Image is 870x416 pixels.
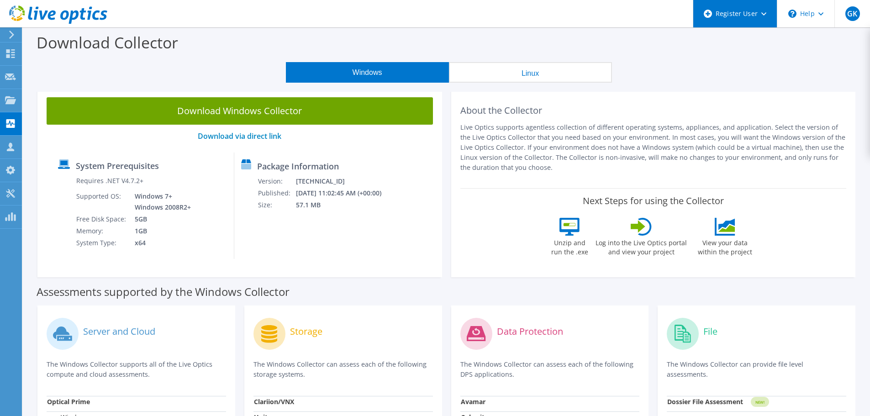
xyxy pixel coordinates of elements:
[76,161,159,170] label: System Prerequisites
[258,175,295,187] td: Version:
[128,237,193,249] td: x64
[47,359,226,379] p: The Windows Collector supports all of the Live Optics compute and cloud assessments.
[128,190,193,213] td: Windows 7+ Windows 2008R2+
[449,62,612,83] button: Linux
[295,175,394,187] td: [TECHNICAL_ID]
[460,105,847,116] h2: About the Collector
[76,190,128,213] td: Supported OS:
[258,187,295,199] td: Published:
[83,327,155,336] label: Server and Cloud
[703,327,717,336] label: File
[460,359,640,379] p: The Windows Collector can assess each of the following DPS applications.
[692,236,758,257] label: View your data within the project
[76,176,143,185] label: Requires .NET V4.7.2+
[295,187,394,199] td: [DATE] 11:02:45 AM (+00:00)
[595,236,687,257] label: Log into the Live Optics portal and view your project
[37,32,178,53] label: Download Collector
[548,236,591,257] label: Unzip and run the .exe
[253,359,433,379] p: The Windows Collector can assess each of the following storage systems.
[128,225,193,237] td: 1GB
[258,199,295,211] td: Size:
[788,10,796,18] svg: \n
[37,287,290,296] label: Assessments supported by the Windows Collector
[497,327,563,336] label: Data Protection
[290,327,322,336] label: Storage
[286,62,449,83] button: Windows
[257,162,339,171] label: Package Information
[198,131,281,141] a: Download via direct link
[667,359,846,379] p: The Windows Collector can provide file level assessments.
[76,237,128,249] td: System Type:
[76,225,128,237] td: Memory:
[845,6,860,21] span: GK
[254,397,294,406] strong: Clariion/VNX
[295,199,394,211] td: 57.1 MB
[76,213,128,225] td: Free Disk Space:
[47,97,433,125] a: Download Windows Collector
[47,397,90,406] strong: Optical Prime
[583,195,724,206] label: Next Steps for using the Collector
[460,122,847,173] p: Live Optics supports agentless collection of different operating systems, appliances, and applica...
[461,397,485,406] strong: Avamar
[128,213,193,225] td: 5GB
[667,397,743,406] strong: Dossier File Assessment
[755,400,765,405] tspan: NEW!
